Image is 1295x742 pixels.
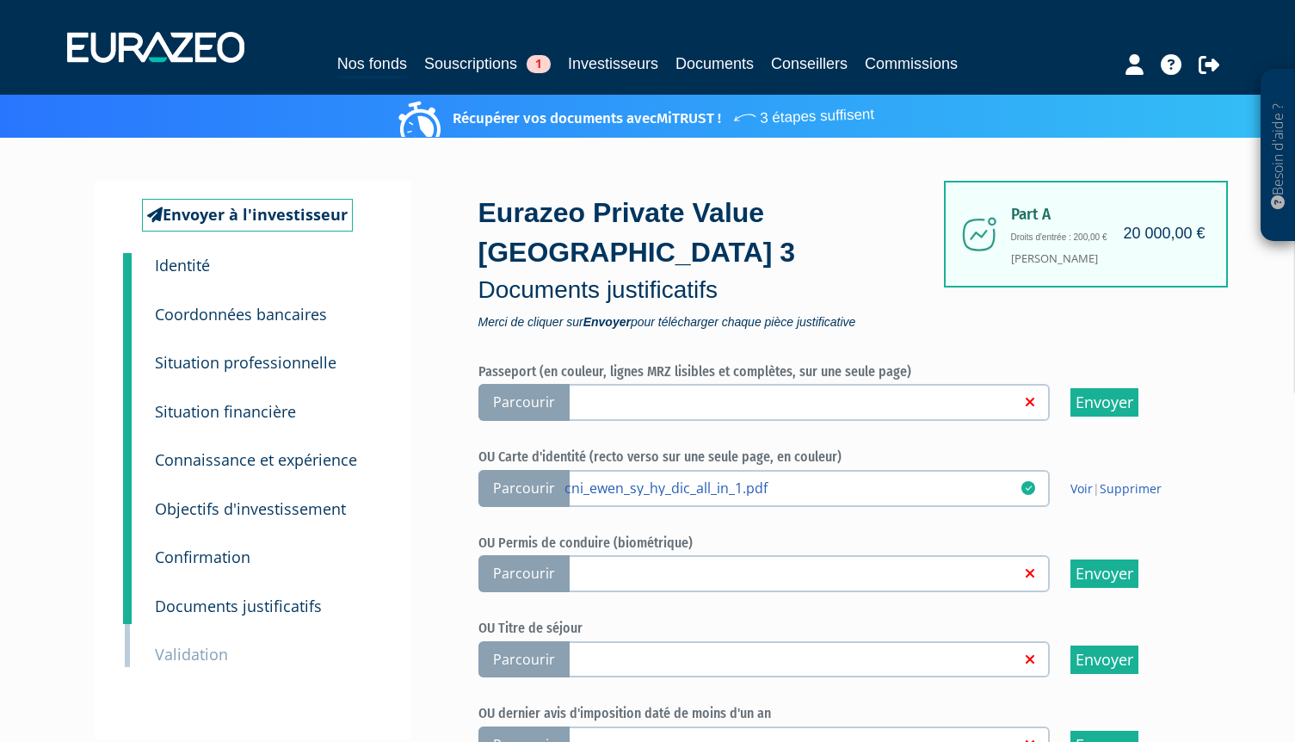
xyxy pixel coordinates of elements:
input: Envoyer [1070,646,1138,674]
a: Souscriptions1 [424,52,551,76]
a: 8 [123,571,132,624]
p: Besoin d'aide ? [1268,78,1288,233]
small: Identité [155,255,210,275]
a: MiTRUST ! [657,109,721,127]
a: 4 [123,376,132,430]
h6: Passeport (en couleur, lignes MRZ lisibles et complètes, sur une seule page) [478,364,1193,380]
a: Documents [675,52,754,76]
small: Coordonnées bancaires [155,304,327,325]
a: Supprimer [1100,480,1162,497]
p: Récupérer vos documents avec [403,99,874,129]
a: 2 [123,279,132,332]
small: Validation [155,644,228,665]
input: Envoyer [1070,388,1138,417]
div: Eurazeo Private Value [GEOGRAPHIC_DATA] 3 [478,194,952,327]
strong: Envoyer [583,315,631,329]
span: | [1070,480,1162,498]
h6: OU Permis de conduire (biométrique) [478,535,1193,551]
small: Confirmation [155,547,250,567]
i: 02/09/2025 20:55 [1021,481,1035,495]
a: 7 [123,522,132,575]
small: Situation financière [155,401,296,422]
input: Envoyer [1070,560,1138,588]
h6: OU Titre de séjour [478,621,1193,636]
small: Connaissance et expérience [155,449,357,470]
small: Situation professionnelle [155,352,336,373]
img: 1732889491-logotype_eurazeo_blanc_rvb.png [67,32,244,63]
a: 5 [123,424,132,478]
a: 3 [123,327,132,380]
a: Conseillers [771,52,848,76]
a: Nos fonds [337,52,407,78]
span: Parcourir [478,555,570,592]
span: 1 [527,55,551,73]
p: Documents justificatifs [478,273,952,307]
span: Parcourir [478,470,570,507]
span: Parcourir [478,641,570,678]
small: Documents justificatifs [155,596,322,616]
h6: OU Carte d'identité (recto verso sur une seule page, en couleur) [478,449,1193,465]
span: Parcourir [478,384,570,421]
a: Envoyer à l'investisseur [142,199,353,232]
a: Commissions [865,52,958,76]
a: Investisseurs [568,52,658,76]
h6: OU dernier avis d'imposition daté de moins d'un an [478,706,1193,721]
span: 3 étapes suffisent [731,95,874,130]
a: 1 [123,253,132,288]
span: Merci de cliquer sur pour télécharger chaque pièce justificative [478,316,952,328]
a: cni_ewen_sy_hy_dic_all_in_1.pdf [564,479,1021,496]
small: Objectifs d'investissement [155,498,346,519]
a: 6 [123,473,132,527]
a: Voir [1070,480,1093,497]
